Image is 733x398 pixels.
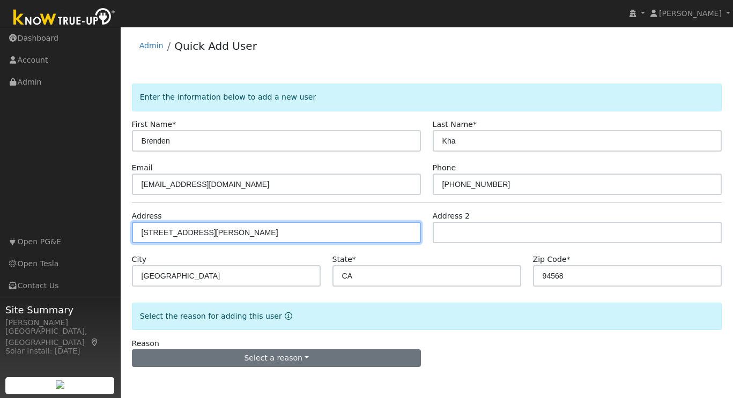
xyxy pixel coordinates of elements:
a: Admin [139,41,164,50]
label: City [132,254,147,265]
label: Address [132,211,162,222]
span: Required [172,120,176,129]
span: Site Summary [5,303,115,317]
span: Required [473,120,477,129]
span: [PERSON_NAME] [659,9,722,18]
a: Quick Add User [174,40,257,52]
div: Solar Install: [DATE] [5,346,115,357]
span: Required [352,255,356,264]
label: Email [132,162,153,174]
a: Reason for new user [282,312,292,320]
label: Phone [433,162,456,174]
label: Last Name [433,119,477,130]
label: Reason [132,338,159,349]
div: Enter the information below to add a new user [132,84,722,111]
a: Map [90,338,100,347]
label: State [332,254,356,265]
div: [GEOGRAPHIC_DATA], [GEOGRAPHIC_DATA] [5,326,115,348]
label: Address 2 [433,211,470,222]
img: retrieve [56,380,64,389]
div: Select the reason for adding this user [132,303,722,330]
button: Select a reason [132,349,421,367]
img: Know True-Up [8,6,121,30]
label: Zip Code [533,254,571,265]
div: [PERSON_NAME] [5,317,115,328]
span: Required [567,255,571,264]
label: First Name [132,119,176,130]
